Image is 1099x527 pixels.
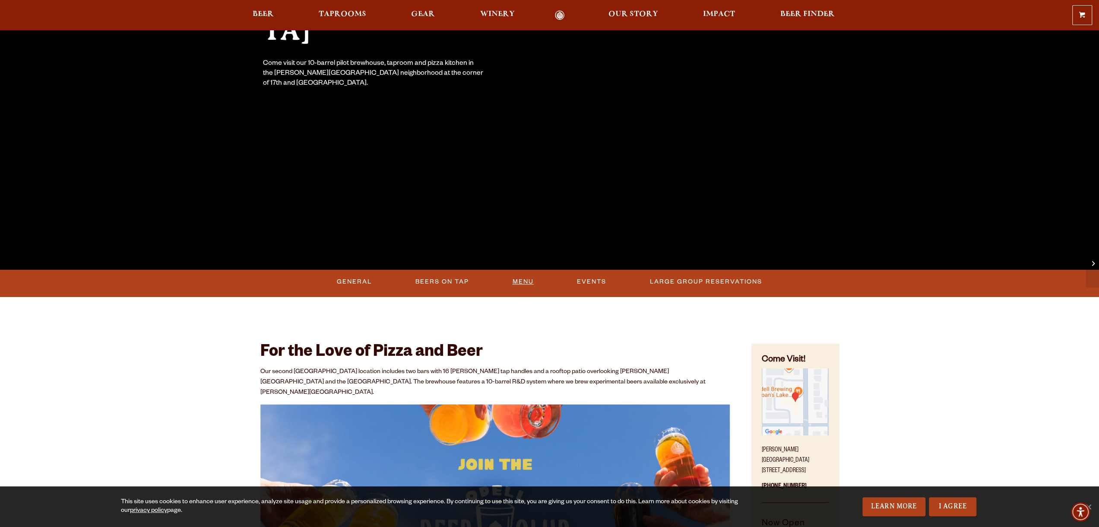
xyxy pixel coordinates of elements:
[646,272,766,292] a: Large Group Reservations
[411,11,435,18] span: Gear
[929,497,976,516] a: I Agree
[313,10,372,20] a: Taprooms
[475,10,520,20] a: Winery
[762,440,828,476] p: [PERSON_NAME][GEOGRAPHIC_DATA] [STREET_ADDRESS]
[405,10,440,20] a: Gear
[253,11,274,18] span: Beer
[774,10,840,20] a: Beer Finder
[480,11,515,18] span: Winery
[762,476,828,503] p: [PHONE_NUMBER]
[762,354,828,367] h4: Come Visit!
[697,10,741,20] a: Impact
[703,11,735,18] span: Impact
[263,59,484,89] div: Come visit our 10-barrel pilot brewhouse, taproom and pizza kitchen in the [PERSON_NAME][GEOGRAPH...
[762,431,828,438] a: Find on Google Maps (opens in a new window)
[509,272,537,292] a: Menu
[544,10,576,20] a: Odell Home
[780,11,834,18] span: Beer Finder
[260,344,730,363] h2: For the Love of Pizza and Beer
[121,498,754,515] div: This site uses cookies to enhance user experience, analyze site usage and provide a personalized ...
[260,367,730,398] p: Our second [GEOGRAPHIC_DATA] location includes two bars with 16 [PERSON_NAME] tap handles and a r...
[573,272,610,292] a: Events
[762,368,828,435] img: Small thumbnail of location on map
[333,272,375,292] a: General
[603,10,664,20] a: Our Story
[412,272,472,292] a: Beers On Tap
[1071,502,1090,521] div: Accessibility Menu
[862,497,926,516] a: Learn More
[247,10,279,20] a: Beer
[608,11,658,18] span: Our Story
[130,508,167,514] a: privacy policy
[319,11,366,18] span: Taprooms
